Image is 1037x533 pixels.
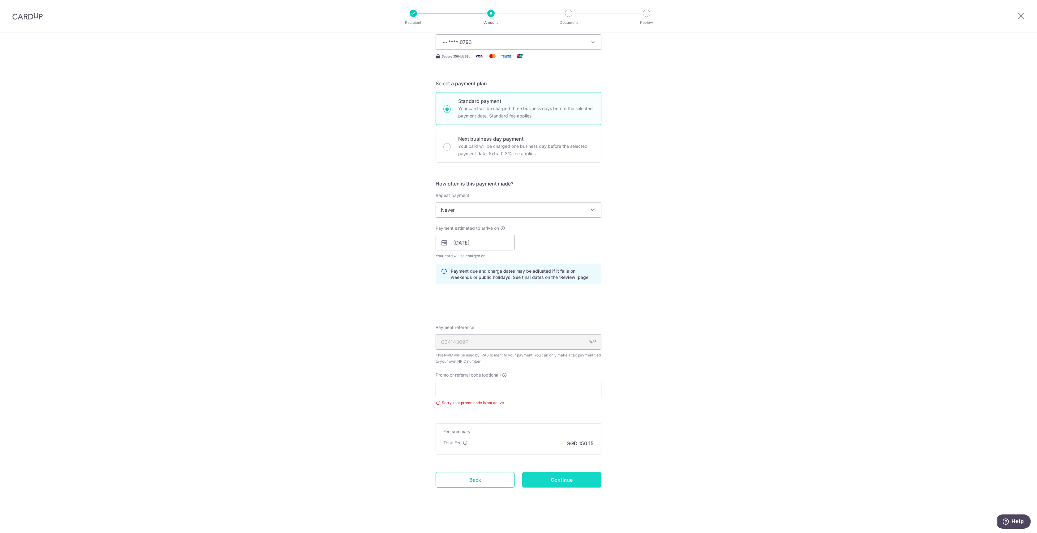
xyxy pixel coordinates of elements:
img: Mastercard [486,52,499,60]
span: Never [436,203,601,217]
p: Payment due and charge dates may be adjusted if it falls on weekends or public holidays. See fina... [451,268,596,280]
img: Union Pay [514,52,526,60]
span: Your card will be charged on [436,253,515,259]
p: Standard payment [458,97,594,105]
a: Back [436,472,515,488]
input: Continue [522,472,601,488]
img: CardUp [12,12,43,20]
img: VISA [441,40,448,45]
iframe: Opens a widget where you can find more information [997,514,1031,530]
p: Your card will be charged one business day before the selected payment date. Extra 0.3% fee applies. [458,143,594,157]
label: Repeat payment [436,192,469,198]
h5: How often is this payment made? [436,180,601,187]
input: DD / MM / YYYY [436,235,515,250]
h5: Fee summary [443,429,594,435]
span: Payment reference [436,324,474,330]
img: American Express [500,52,512,60]
div: 9/35 [589,339,596,345]
p: SGD 150.15 [567,440,594,447]
div: This NRIC will be used by IRAS to identify your payment. You can only make a tax payment tied to ... [436,352,601,365]
p: Next business day payment [458,135,594,143]
span: (optional) [482,372,501,378]
span: Never [436,202,601,218]
div: Sorry, that promo code is not active [436,400,601,406]
p: Recipient [390,19,436,26]
span: Secure 256-bit SSL [442,54,470,59]
p: Document [546,19,592,26]
span: Payment estimated to arrive on [436,225,499,231]
h5: Select a payment plan [436,80,601,87]
p: Your card will be charged three business days before the selected payment date. Standard fee appl... [458,105,594,120]
p: Total Fee [443,440,462,446]
span: Promo or referral code [436,372,481,378]
img: Visa [473,52,485,60]
p: Review [624,19,669,26]
p: Amount [468,19,514,26]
